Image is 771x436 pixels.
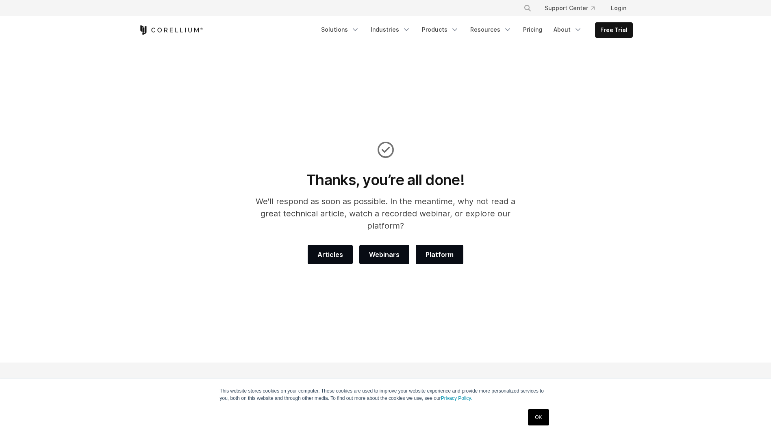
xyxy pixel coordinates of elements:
[538,1,601,15] a: Support Center
[245,195,526,232] p: We'll respond as soon as possible. In the meantime, why not read a great technical article, watch...
[441,395,472,401] a: Privacy Policy.
[549,22,587,37] a: About
[518,22,547,37] a: Pricing
[426,250,454,259] span: Platform
[417,22,464,37] a: Products
[316,22,633,38] div: Navigation Menu
[317,250,343,259] span: Articles
[220,387,552,402] p: This website stores cookies on your computer. These cookies are used to improve your website expe...
[366,22,415,37] a: Industries
[528,409,549,425] a: OK
[316,22,364,37] a: Solutions
[514,1,633,15] div: Navigation Menu
[416,245,463,264] a: Platform
[465,22,517,37] a: Resources
[139,25,203,35] a: Corellium Home
[595,23,632,37] a: Free Trial
[308,245,353,264] a: Articles
[359,245,409,264] a: Webinars
[245,171,526,189] h1: Thanks, you’re all done!
[520,1,535,15] button: Search
[604,1,633,15] a: Login
[369,250,400,259] span: Webinars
